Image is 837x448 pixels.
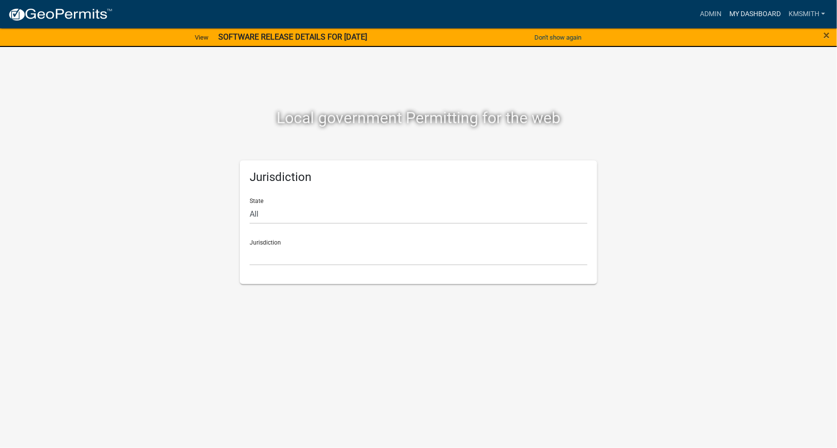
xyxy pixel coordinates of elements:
[785,5,829,23] a: kmsmith
[218,32,367,42] strong: SOFTWARE RELEASE DETAILS FOR [DATE]
[696,5,725,23] a: Admin
[250,170,587,184] h5: Jurisdiction
[725,5,785,23] a: My Dashboard
[147,109,690,127] h2: Local government Permitting for the web
[191,29,212,45] a: View
[531,29,585,45] button: Don't show again
[823,28,830,42] span: ×
[823,29,830,41] button: Close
